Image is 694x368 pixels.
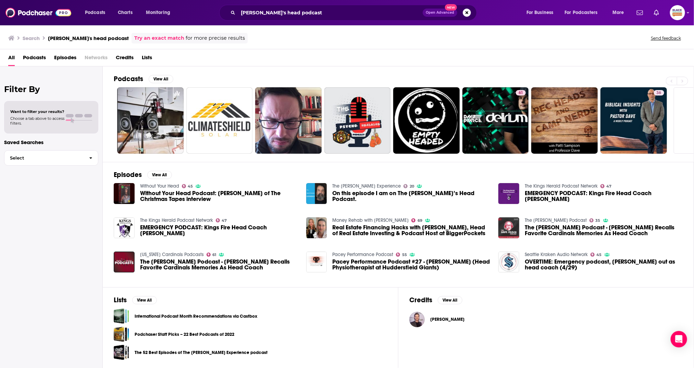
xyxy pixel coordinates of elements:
[114,170,172,179] a: EpisodesView All
[591,253,602,257] a: 45
[140,252,204,257] a: Arizona Cardinals Podcasts
[10,116,64,126] span: Choose a tab above to access filters.
[140,259,298,270] a: The Dave Pasch Podcast - Ken Whisenhunt Recalls Favorite Cardinals Memories As Head Coach
[207,253,216,257] a: 61
[142,52,152,66] a: Lists
[4,150,98,166] button: Select
[430,317,464,322] span: [PERSON_NAME]
[114,183,135,204] a: Without Your Head Podcast: Dave Sheridan of The Christmas Tapes interview
[114,170,142,179] h2: Episodes
[426,11,454,14] span: Open Advanced
[332,225,490,236] span: Real Estate Financing Hacks with [PERSON_NAME], Head of Real Estate Investing & Podcast Host at B...
[5,6,71,19] img: Podchaser - Follow, Share and Rate Podcasts
[222,219,227,222] span: 47
[226,5,483,21] div: Search podcasts, credits, & more...
[418,219,422,222] span: 69
[597,253,602,256] span: 45
[8,52,15,66] a: All
[519,90,523,97] span: 61
[525,217,587,223] a: The Dave Pasch Podcast
[140,259,298,270] span: The [PERSON_NAME] Podcast - [PERSON_NAME] Recalls Favorite Cardinals Memories As Head Coach
[332,183,401,189] a: The Jason Cavness Experience
[114,217,135,238] img: EMERGENCY PODCAST: Kings Fire Head Coach Dave Joerger
[462,87,529,154] a: 61
[525,190,683,202] a: EMERGENCY PODCAST: Kings Fire Head Coach Dave Joerger
[438,296,462,304] button: View All
[140,190,298,202] span: Without Your Head Podcast: [PERSON_NAME] of The Christmas Tapes interview
[116,52,134,66] a: Credits
[23,52,46,66] a: Podcasts
[114,252,135,272] img: The Dave Pasch Podcast - Ken Whisenhunt Recalls Favorite Cardinals Memories As Head Coach
[525,225,683,236] span: The [PERSON_NAME] Podcast - [PERSON_NAME] Recalls Favorite Cardinals Memories As Head Coach
[113,7,137,18] a: Charts
[600,87,667,154] a: 36
[634,7,646,18] a: Show notifications dropdown
[114,308,129,324] a: International Podcast Month Recommendations via Castbox
[140,225,298,236] span: EMERGENCY PODCAST: Kings Fire Head Coach [PERSON_NAME]
[525,259,683,270] span: OVERTIME: Emergency podcast, [PERSON_NAME] out as head coach (4/29)
[306,217,327,238] img: Real Estate Financing Hacks with Dave Meyer, Head of Real Estate Investing & Podcast Host at Bigg...
[306,183,327,204] img: On this episode I am on The Dave’s Head Podcast.
[306,252,327,272] img: Pacey Performance Podcast #27 - Dave O'Sullivan (Head Physiotherapist at Huddersfield Giants)
[238,7,423,18] input: Search podcasts, credits, & more...
[590,218,600,223] a: 35
[671,331,687,347] div: Open Intercom Messenger
[525,252,588,257] a: Seattle Kraken Audio Network
[114,75,143,83] h2: Podcasts
[332,225,490,236] a: Real Estate Financing Hacks with Dave Meyer, Head of Real Estate Investing & Podcast Host at Bigg...
[651,7,662,18] a: Show notifications dropdown
[114,327,129,342] a: Podchaser Staff Picks – 22 Best Podcasts of 2022
[498,217,519,238] img: The Dave Pasch Podcast - Ken Whisenhunt Recalls Favorite Cardinals Memories As Head Coach
[608,7,633,18] button: open menu
[134,34,184,42] a: Try an exact match
[135,331,234,338] a: Podchaser Staff Picks – 22 Best Podcasts of 2022
[410,185,414,188] span: 20
[186,34,245,42] span: for more precise results
[396,253,407,257] a: 55
[149,75,173,83] button: View All
[48,35,129,41] h3: [PERSON_NAME]'s head podcast
[654,90,664,96] a: 36
[404,184,414,188] a: 20
[188,185,193,188] span: 45
[132,296,157,304] button: View All
[332,259,490,270] a: Pacey Performance Podcast #27 - Dave O'Sullivan (Head Physiotherapist at Huddersfield Giants)
[140,217,213,223] a: The Kings Herald Podcast Network
[526,8,554,17] span: For Business
[402,253,407,256] span: 55
[516,90,526,96] a: 61
[85,8,105,17] span: Podcasts
[114,296,127,304] h2: Lists
[498,252,519,272] a: OVERTIME: Emergency podcast, Dave Hakstol out as head coach (4/29)
[332,217,409,223] a: Money Rehab with Nicole Lapin
[147,171,172,179] button: View All
[140,225,298,236] a: EMERGENCY PODCAST: Kings Fire Head Coach Dave Joerger
[525,259,683,270] a: OVERTIME: Emergency podcast, Dave Hakstol out as head coach (4/29)
[332,252,393,257] a: Pacey Performance Podcast
[670,5,685,20] img: User Profile
[114,75,173,83] a: PodcastsView All
[498,183,519,204] a: EMERGENCY PODCAST: Kings Fire Head Coach Dave Joerger
[607,185,612,188] span: 47
[332,259,490,270] span: Pacey Performance Podcast #27 - [PERSON_NAME] (Head Physiotherapist at Huddersfield Giants)
[560,7,608,18] button: open menu
[146,8,170,17] span: Monitoring
[596,219,600,222] span: 35
[4,139,98,145] p: Saved Searches
[54,52,76,66] span: Episodes
[649,35,683,41] button: Send feedback
[114,345,129,360] a: The 52 Best Episodes of The Joe Rogan Experience podcast
[4,156,84,160] span: Select
[657,90,661,97] span: 36
[445,4,457,11] span: New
